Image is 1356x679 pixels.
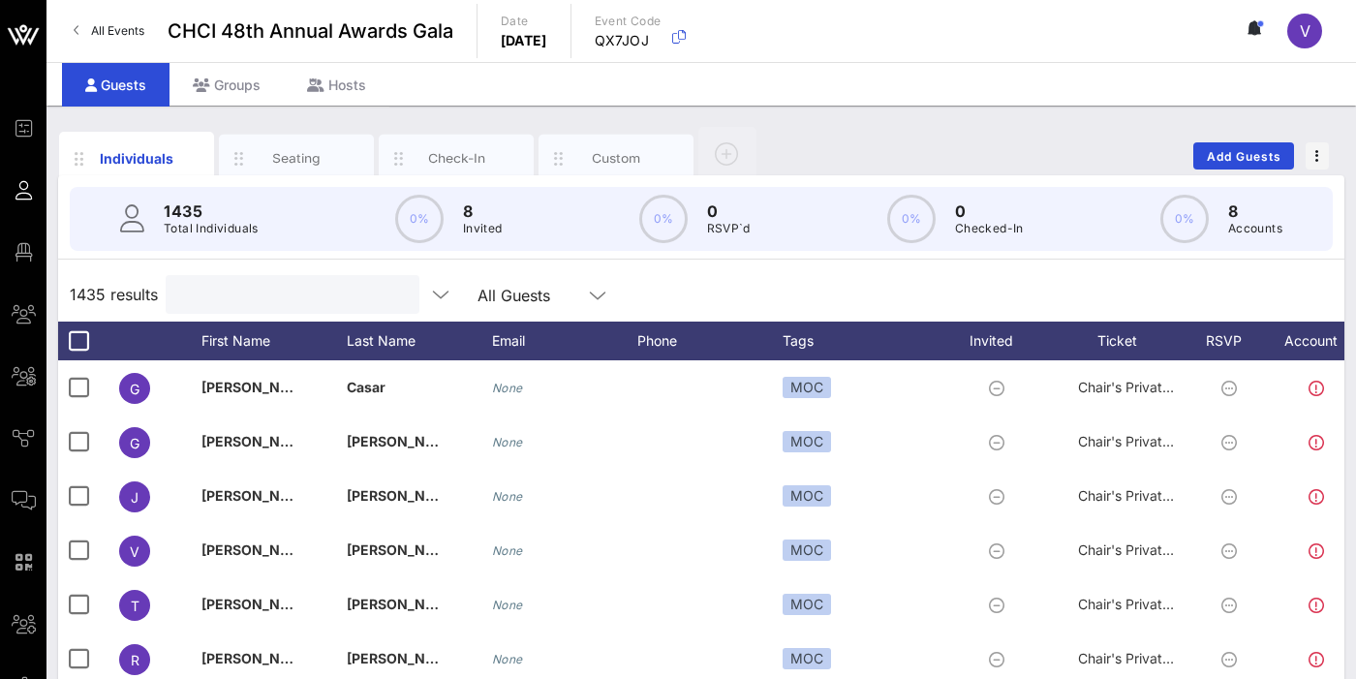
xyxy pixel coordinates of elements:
p: 8 [463,200,503,223]
span: [PERSON_NAME] [201,487,316,504]
span: Chair's Private Reception [1078,487,1238,504]
span: [PERSON_NAME] [347,650,461,666]
span: Casar [347,379,385,395]
span: T [131,598,139,614]
span: [PERSON_NAME] [201,433,316,449]
p: 0 [707,200,751,223]
div: Phone [637,322,783,360]
span: 1435 results [70,283,158,306]
i: None [492,598,523,612]
span: Chair's Private Reception [1078,596,1238,612]
i: None [492,381,523,395]
i: None [492,652,523,666]
p: Total Individuals [164,219,259,238]
div: MOC [783,485,831,507]
p: RSVP`d [707,219,751,238]
div: First Name [201,322,347,360]
i: None [492,543,523,558]
div: Individuals [94,148,180,169]
div: Hosts [284,63,389,107]
p: Invited [463,219,503,238]
span: [PERSON_NAME] [PERSON_NAME] [347,596,578,612]
span: G [130,381,139,397]
i: None [492,489,523,504]
div: MOC [783,377,831,398]
span: G [130,435,139,451]
div: Ticket [1054,322,1199,360]
p: Accounts [1228,219,1282,238]
p: Checked-In [955,219,1024,238]
div: MOC [783,648,831,669]
p: Date [501,12,547,31]
div: Invited [947,322,1054,360]
p: 1435 [164,200,259,223]
button: Add Guests [1193,142,1294,170]
span: [PERSON_NAME] [201,596,316,612]
span: Add Guests [1206,149,1282,164]
div: MOC [783,594,831,615]
i: None [492,435,523,449]
span: Chair's Private Reception [1078,541,1238,558]
p: QX7JOJ [595,31,662,50]
span: [PERSON_NAME] [201,650,316,666]
span: [PERSON_NAME] [347,541,461,558]
span: [PERSON_NAME] [201,379,316,395]
div: RSVP [1199,322,1267,360]
span: CHCI 48th Annual Awards Gala [168,16,453,46]
span: [PERSON_NAME] [347,487,461,504]
div: Check-In [414,149,500,168]
div: All Guests [466,275,621,314]
span: Chair's Private Reception [1078,433,1238,449]
span: Chair's Private Reception [1078,379,1238,395]
div: Last Name [347,322,492,360]
div: Email [492,322,637,360]
div: Seating [254,149,340,168]
p: Event Code [595,12,662,31]
span: J [131,489,139,506]
span: V [1300,21,1310,41]
span: [PERSON_NAME] [347,433,461,449]
div: Custom [573,149,660,168]
div: Guests [62,63,169,107]
span: V [130,543,139,560]
span: All Events [91,23,144,38]
p: 8 [1228,200,1282,223]
span: [PERSON_NAME] [201,541,316,558]
span: R [131,652,139,668]
div: All Guests [478,287,550,304]
div: MOC [783,540,831,561]
p: [DATE] [501,31,547,50]
a: All Events [62,15,156,46]
div: Tags [783,322,947,360]
div: V [1287,14,1322,48]
div: MOC [783,431,831,452]
span: Chair's Private Reception [1078,650,1238,666]
div: Groups [169,63,284,107]
p: 0 [955,200,1024,223]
